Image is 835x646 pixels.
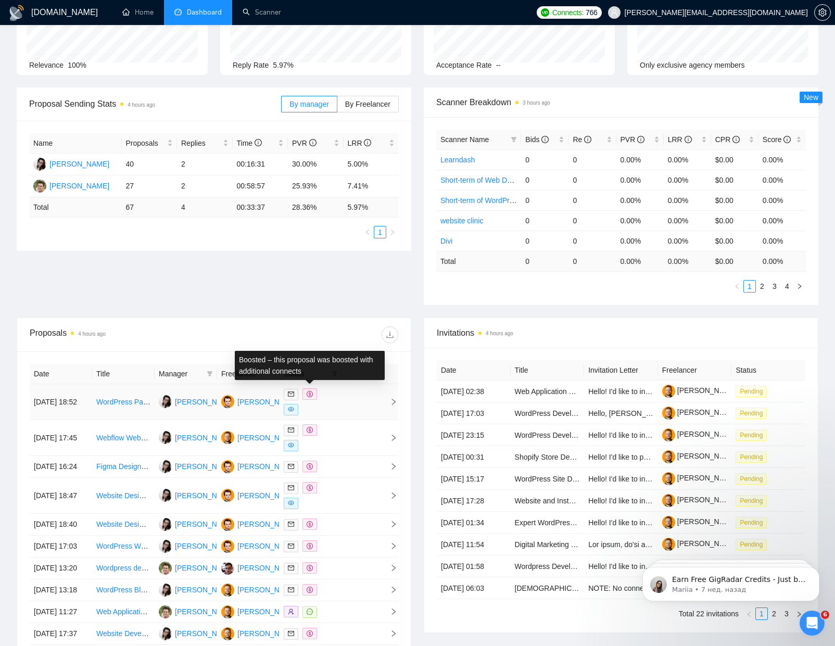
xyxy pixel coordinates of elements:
td: Total [436,251,521,271]
span: PVR [621,135,645,144]
div: [PERSON_NAME] [175,432,235,444]
img: c1MFplIIhqIElmyFUBZ8BXEpI9f51hj4QxSyXq_Q7hwkd0ckEycJ6y3Swt0JtKMXL2 [662,472,675,485]
th: Freelancer [658,360,732,381]
td: $0.00 [711,231,758,251]
a: WordPress Site Development & Migration Expert Needed [515,475,700,483]
span: LRR [348,139,372,147]
button: right [386,226,399,238]
img: SG [221,518,234,531]
a: MF[PERSON_NAME] [159,563,235,572]
img: PK [159,627,172,640]
span: right [389,229,396,235]
span: filter [205,366,215,382]
span: mail [288,427,294,433]
li: 3 [768,280,781,293]
span: info-circle [584,136,591,143]
li: Next Page [793,607,805,620]
span: By manager [289,100,328,108]
a: Wordpress Developer [515,562,585,571]
th: Title [511,360,585,381]
td: 5.00% [344,154,399,175]
span: filter [511,136,517,143]
a: PK[PERSON_NAME] [159,491,235,499]
time: 4 hours ago [486,331,513,336]
a: Pending [736,409,771,417]
td: Web Application Enhancements and Fixes [511,381,585,402]
span: Time [237,139,262,147]
span: download [382,331,398,339]
span: -- [496,61,501,69]
span: filter [509,132,519,147]
a: [PERSON_NAME] [662,517,737,526]
td: 0.00 % [758,251,806,271]
th: Name [29,133,122,154]
td: 0.00% [616,210,664,231]
img: AC [221,605,234,618]
span: right [382,398,397,406]
img: logo [8,5,25,21]
div: Proposals [30,326,214,343]
div: [PERSON_NAME] [237,628,297,639]
a: 1 [744,281,755,292]
a: [PERSON_NAME] [662,408,737,416]
a: PK[PERSON_NAME] [159,397,235,406]
a: SG[PERSON_NAME] [221,397,297,406]
span: mail [288,565,294,571]
span: 100% [68,61,86,69]
p: Message from Mariia, sent 7 нед. назад [45,40,180,49]
a: 4 [781,281,793,292]
div: [PERSON_NAME] [175,396,235,408]
span: Earn Free GigRadar Credits - Just by Sharing Your Story! 💬 Want more credits for sending proposal... [45,30,180,287]
img: SG [221,460,234,473]
td: 40 [122,154,178,175]
td: 0 [568,190,616,210]
a: Web Application Enhancements and Fixes [515,387,651,396]
img: MF [33,180,46,193]
a: AC[PERSON_NAME] [221,607,297,615]
td: 0 [568,170,616,190]
iframe: Intercom live chat [800,611,825,636]
a: WordPress Developer (Webpage Creation & Maintenance) [515,409,704,417]
td: 7.41% [344,175,399,197]
a: Pending [736,496,771,504]
img: c1MFplIIhqIElmyFUBZ8BXEpI9f51hj4QxSyXq_Q7hwkd0ckEycJ6y3Swt0JtKMXL2 [662,538,675,551]
li: 2 [756,280,768,293]
span: info-circle [309,139,317,146]
span: Re [573,135,591,144]
img: PK [159,489,172,502]
span: mail [288,543,294,549]
a: Website Designer for Industrial Companies [96,491,235,500]
a: PK[PERSON_NAME] [159,541,235,550]
td: 0.00% [758,149,806,170]
span: Pending [736,539,767,550]
a: WordPress Developer/Designer for Chauffeur Service Website [515,431,716,439]
div: [PERSON_NAME] [175,518,235,530]
a: [PERSON_NAME] [662,430,737,438]
img: SG [221,489,234,502]
img: PK [159,395,172,408]
span: LRR [668,135,692,144]
a: SG[PERSON_NAME] [221,491,297,499]
span: mail [288,521,294,527]
time: 4 hours ago [128,102,155,108]
td: [DATE] 02:38 [437,381,511,402]
td: 0 [521,170,568,190]
span: info-circle [685,136,692,143]
td: $0.00 [711,170,758,190]
td: 67 [122,197,178,218]
div: [PERSON_NAME] [175,562,235,574]
td: $0.00 [711,149,758,170]
a: Pending [736,430,771,439]
a: Short-term of WordPress Americas [440,196,553,205]
a: Pending [736,540,771,548]
iframe: Intercom notifications сообщение [627,545,835,618]
div: [PERSON_NAME] [237,490,297,501]
img: PK [159,460,172,473]
span: Scanner Breakdown [436,96,806,109]
a: Pending [736,452,771,461]
a: [PERSON_NAME] [662,539,737,548]
div: [PERSON_NAME] [237,432,297,444]
th: Proposals [122,133,178,154]
a: setting [814,8,831,17]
